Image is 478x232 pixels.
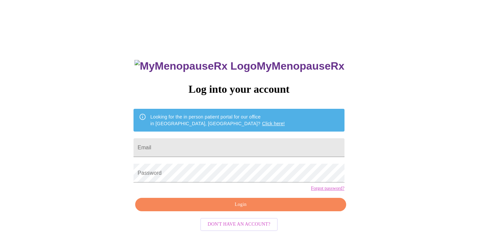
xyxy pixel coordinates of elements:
[135,198,346,212] button: Login
[150,111,285,130] div: Looking for the in person patient portal for our office in [GEOGRAPHIC_DATA], [GEOGRAPHIC_DATA]?
[311,186,344,191] a: Forgot password?
[200,218,278,231] button: Don't have an account?
[208,220,270,229] span: Don't have an account?
[135,60,344,72] h3: MyMenopauseRx
[135,60,257,72] img: MyMenopauseRx Logo
[199,221,279,227] a: Don't have an account?
[143,201,338,209] span: Login
[262,121,285,126] a: Click here!
[134,83,344,95] h3: Log into your account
